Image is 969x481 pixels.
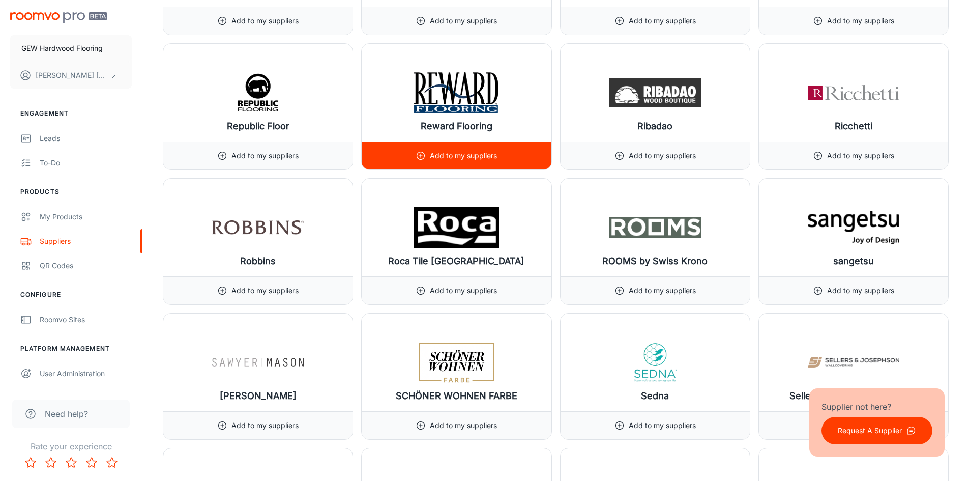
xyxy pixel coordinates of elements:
h6: Sellers and [PERSON_NAME] [789,389,918,403]
img: Reward Flooring [410,72,502,113]
p: Add to my suppliers [430,150,497,161]
div: Suppliers [40,236,132,247]
img: Ribadao [609,72,701,113]
img: Republic Floor [212,72,304,113]
p: Add to my suppliers [629,15,696,26]
img: sangetsu [808,207,899,248]
div: QR Codes [40,260,132,271]
img: Sellers and Josephson [808,342,899,383]
img: Sawyer Mason [212,342,304,383]
p: Rate your experience [8,440,134,452]
p: Add to my suppliers [231,420,299,431]
img: SCHÖNER WOHNEN FARBE [410,342,502,383]
h6: Robbins [240,254,276,268]
button: Rate 5 star [102,452,122,473]
button: Rate 4 star [81,452,102,473]
p: Supplier not here? [821,401,932,413]
p: Add to my suppliers [629,420,696,431]
span: Need help? [45,408,88,420]
h6: ROOMS by Swiss Krono [602,254,708,268]
p: Add to my suppliers [629,150,696,161]
h6: sangetsu [833,254,874,268]
button: Rate 3 star [61,452,81,473]
p: Add to my suppliers [430,285,497,296]
div: User Administration [40,368,132,379]
h6: SCHÖNER WOHNEN FARBE [396,389,517,403]
h6: Republic Floor [227,119,289,133]
p: Add to my suppliers [827,150,894,161]
button: Rate 2 star [41,452,61,473]
p: Add to my suppliers [430,15,497,26]
button: Rate 1 star [20,452,41,473]
p: Add to my suppliers [231,150,299,161]
img: Sedna [609,342,701,383]
h6: Ribadao [637,119,672,133]
div: My Products [40,211,132,222]
p: Request A Supplier [838,425,902,436]
h6: [PERSON_NAME] [220,389,297,403]
img: Roomvo PRO Beta [10,12,107,23]
p: [PERSON_NAME] [PERSON_NAME] [36,70,107,81]
div: To-do [40,157,132,168]
p: Add to my suppliers [231,285,299,296]
h6: Ricchetti [835,119,872,133]
p: Add to my suppliers [430,420,497,431]
img: Robbins [212,207,304,248]
div: Roomvo Sites [40,314,132,325]
p: Add to my suppliers [827,285,894,296]
p: Add to my suppliers [827,15,894,26]
h6: Reward Flooring [421,119,492,133]
div: Leads [40,133,132,144]
h6: Sedna [641,389,669,403]
button: [PERSON_NAME] [PERSON_NAME] [10,62,132,89]
img: ROOMS by Swiss Krono [609,207,701,248]
p: Add to my suppliers [629,285,696,296]
button: GEW Hardwood Flooring [10,35,132,62]
p: Add to my suppliers [231,15,299,26]
img: Roca Tile USA [410,207,502,248]
h6: Roca Tile [GEOGRAPHIC_DATA] [388,254,524,268]
button: Request A Supplier [821,417,932,444]
p: GEW Hardwood Flooring [21,43,103,54]
img: Ricchetti [808,72,899,113]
